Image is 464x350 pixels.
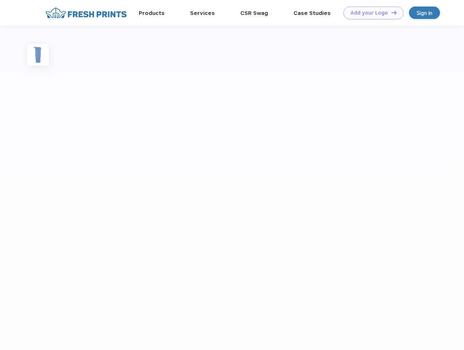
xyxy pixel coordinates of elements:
a: Products [139,10,165,16]
img: DT [392,11,397,15]
img: func=resize&h=100 [27,44,49,66]
a: Sign in [409,7,440,19]
div: Sign in [417,9,432,17]
div: Add your Logo [350,10,388,16]
img: fo%20logo%202.webp [43,7,129,19]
